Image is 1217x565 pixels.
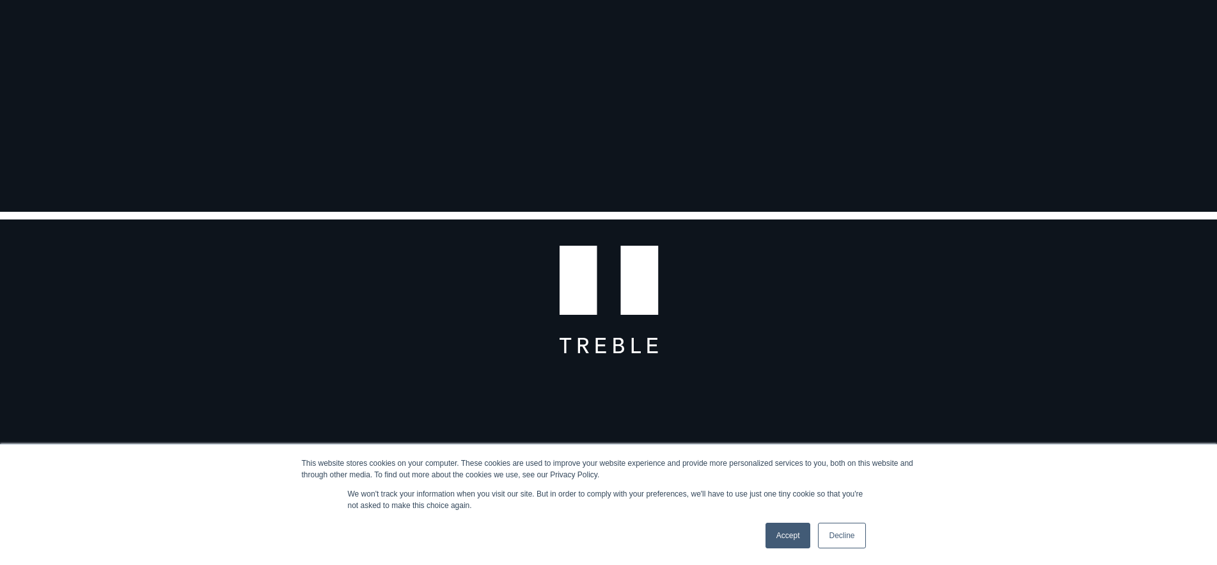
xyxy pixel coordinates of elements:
a: Accept [766,523,811,548]
div: This website stores cookies on your computer. These cookies are used to improve your website expe... [302,458,916,481]
a: Decline [818,523,865,548]
p: We won't track your information when you visit our site. But in order to comply with your prefere... [348,488,870,511]
img: T [559,212,658,354]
